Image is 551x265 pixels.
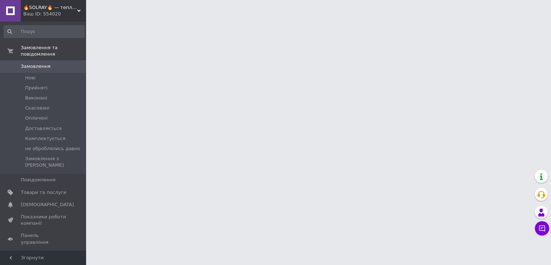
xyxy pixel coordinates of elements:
div: Ваш ID: 554020 [23,11,86,17]
span: Повідомлення [21,177,56,183]
span: Комплектується [25,135,65,142]
span: Товари та послуги [21,189,66,196]
span: Оплачені [25,115,48,121]
span: [DEMOGRAPHIC_DATA] [21,201,74,208]
span: Панель управління [21,232,66,245]
span: не оброблялись давно [25,145,80,152]
span: 🔥SOLRAY🔥 — тепла підлога від А до Я 🛠️🏠 [23,4,77,11]
span: Доставляється [25,125,62,132]
span: Прийняті [25,85,47,91]
span: Показники роботи компанії [21,214,66,227]
span: Замовлення [21,63,51,70]
span: Виконані [25,95,47,101]
span: Замовлення з [PERSON_NAME] [25,155,84,168]
button: Чат з покупцем [535,221,549,236]
span: Нові [25,75,36,81]
input: Пошук [4,25,85,38]
span: Скасовані [25,105,50,111]
span: Замовлення та повідомлення [21,45,86,57]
